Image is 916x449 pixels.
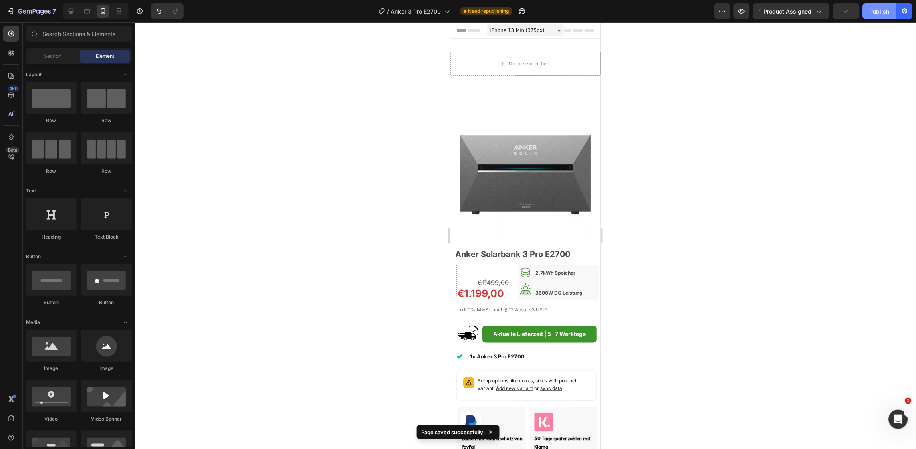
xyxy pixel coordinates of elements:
span: Media [26,319,40,326]
button: 7 [3,3,60,19]
p: 7 [52,6,56,16]
button: 1 product assigned [753,3,830,19]
p: Page saved successfully [422,428,484,436]
div: Image [81,365,132,372]
div: Text Block [81,233,132,241]
div: 450 [8,85,19,92]
span: Text [26,187,36,194]
div: Button [81,299,132,306]
span: / [387,7,389,16]
span: Toggle open [119,316,132,329]
strong: Zahlen mit Käuferschutz von PayPal [11,413,72,427]
span: Element [96,53,114,60]
div: Row [26,168,77,175]
div: Beta [6,147,19,153]
span: Toggle open [119,184,132,197]
span: Toggle open [119,250,132,263]
span: Section [44,53,62,60]
div: Publish [870,7,890,16]
div: Undo/Redo [151,3,184,19]
div: Row [81,117,132,124]
div: Button [26,299,77,306]
input: Search Sections & Elements [26,26,132,42]
iframe: Intercom live chat [889,410,908,429]
button: Publish [863,3,896,19]
div: Video Banner [81,415,132,423]
span: Need republishing [468,8,509,15]
span: Button [26,253,41,260]
span: Layout [26,71,42,78]
div: Row [26,117,77,124]
img: gempages_498297731022848905-c06d4b2e-6ab7-46ee-b16e-968868bc7dd8.jpg [83,390,103,410]
div: Video [26,415,77,423]
iframe: Design area [450,22,601,449]
span: Anker 3 Pro E2700 [391,7,441,16]
div: Row [81,168,132,175]
div: Heading [26,233,77,241]
span: 1 product assigned [760,7,812,16]
span: 1 [905,398,912,404]
span: Toggle open [119,68,132,81]
strong: 30 Tage später zahlen mit Klarna [84,413,140,427]
div: Image [26,365,77,372]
